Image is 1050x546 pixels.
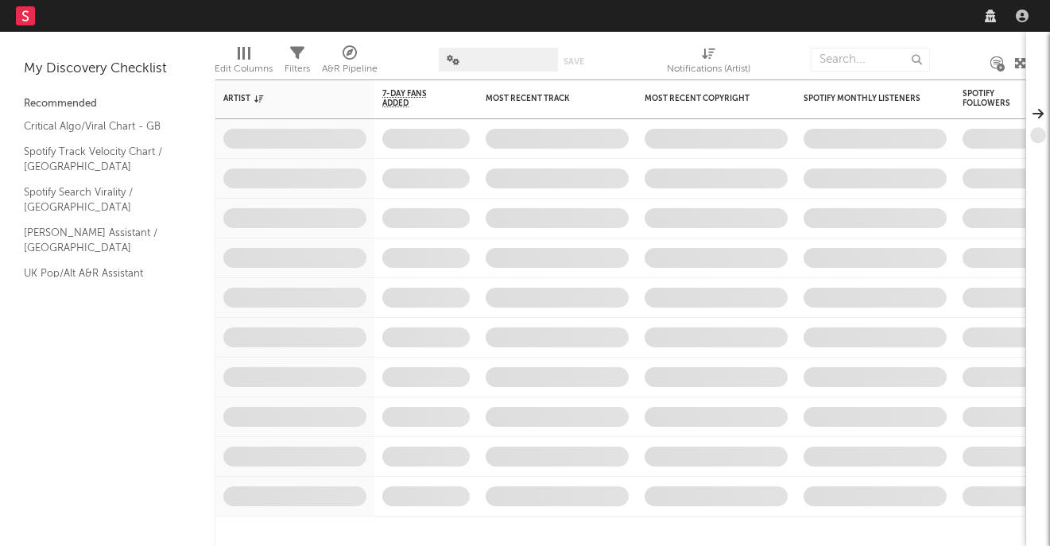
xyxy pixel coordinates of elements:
[667,40,750,86] div: Notifications (Artist)
[24,184,175,216] a: Spotify Search Virality / [GEOGRAPHIC_DATA]
[24,60,191,79] div: My Discovery Checklist
[564,57,584,66] button: Save
[24,143,175,176] a: Spotify Track Velocity Chart / [GEOGRAPHIC_DATA]
[322,60,378,79] div: A&R Pipeline
[215,40,273,86] div: Edit Columns
[645,94,764,103] div: Most Recent Copyright
[285,60,310,79] div: Filters
[804,94,923,103] div: Spotify Monthly Listeners
[486,94,605,103] div: Most Recent Track
[285,40,310,86] div: Filters
[322,40,378,86] div: A&R Pipeline
[963,89,1018,108] div: Spotify Followers
[215,60,273,79] div: Edit Columns
[24,224,175,257] a: [PERSON_NAME] Assistant / [GEOGRAPHIC_DATA]
[223,94,343,103] div: Artist
[382,89,446,108] span: 7-Day Fans Added
[24,95,191,114] div: Recommended
[24,265,175,282] a: UK Pop/Alt A&R Assistant
[24,118,175,135] a: Critical Algo/Viral Chart - GB
[811,48,930,72] input: Search...
[667,60,750,79] div: Notifications (Artist)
